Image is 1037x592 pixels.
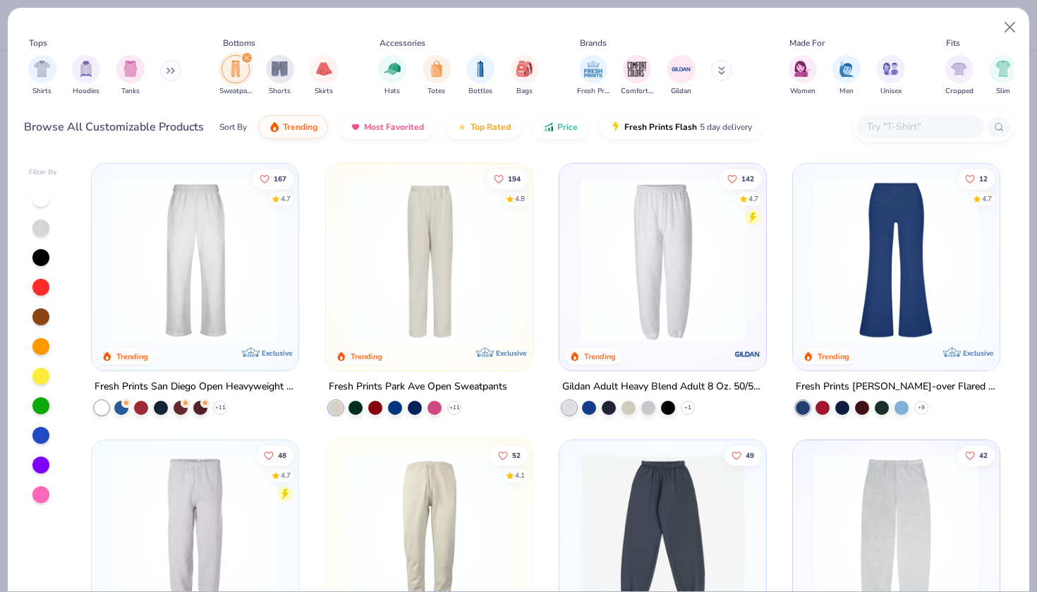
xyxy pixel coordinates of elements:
[945,55,974,97] button: filter button
[667,55,696,97] button: filter button
[423,55,451,97] button: filter button
[378,55,406,97] button: filter button
[577,55,610,97] div: filter for Fresh Prints
[281,471,291,481] div: 4.7
[790,86,815,97] span: Women
[700,119,752,135] span: 5 day delivery
[116,55,145,97] button: filter button
[339,115,435,139] button: Most Favorited
[746,452,754,459] span: 49
[621,55,653,97] div: filter for Comfort Colors
[449,404,459,412] span: + 11
[996,86,1010,97] span: Slim
[989,55,1017,97] div: filter for Slim
[272,61,288,77] img: Shorts Image
[310,55,338,97] div: filter for Skirts
[384,61,401,77] img: Hats Image
[577,86,610,97] span: Fresh Prints
[997,14,1024,41] button: Close
[446,115,521,139] button: Top Rated
[951,61,967,77] img: Cropped Image
[734,340,762,368] img: Gildan logo
[577,55,610,97] button: filter button
[228,61,243,77] img: Sweatpants Image
[219,86,252,97] span: Sweatpants
[253,169,293,188] button: Like
[32,86,51,97] span: Shirts
[583,59,604,80] img: Fresh Prints Image
[269,86,291,97] span: Shorts
[516,61,532,77] img: Bags Image
[378,55,406,97] div: filter for Hats
[626,59,648,80] img: Comfort Colors Image
[877,55,905,97] div: filter for Unisex
[667,55,696,97] div: filter for Gildan
[106,178,284,342] img: df5250ff-6f61-4206-a12c-24931b20f13c
[533,115,588,139] button: Price
[34,61,50,77] img: Shirts Image
[266,55,294,97] div: filter for Shorts
[796,378,997,396] div: Fresh Prints [PERSON_NAME]-over Flared Pants
[514,471,524,481] div: 4.1
[671,59,692,80] img: Gildan Image
[269,121,280,133] img: trending.gif
[72,55,100,97] div: filter for Hoodies
[574,178,752,342] img: 13b9c606-79b1-4059-b439-68fabb1693f9
[918,404,925,412] span: + 9
[29,167,57,178] div: Filter By
[877,55,905,97] button: filter button
[741,175,754,182] span: 142
[496,349,526,358] span: Exclusive
[471,121,511,133] span: Top Rated
[278,452,286,459] span: 48
[72,55,100,97] button: filter button
[456,121,468,133] img: TopRated.gif
[384,86,400,97] span: Hats
[266,55,294,97] button: filter button
[223,37,255,49] div: Bottoms
[315,86,333,97] span: Skirts
[945,55,974,97] div: filter for Cropped
[511,452,520,459] span: 52
[684,404,691,412] span: + 1
[473,61,488,77] img: Bottles Image
[28,55,56,97] div: filter for Shirts
[832,55,861,97] button: filter button
[963,349,993,358] span: Exclusive
[486,169,527,188] button: Like
[995,61,1011,77] img: Slim Image
[789,37,825,49] div: Made For
[945,86,974,97] span: Cropped
[350,121,361,133] img: most_fav.gif
[116,55,145,97] div: filter for Tanks
[832,55,861,97] div: filter for Men
[511,55,539,97] div: filter for Bags
[262,349,293,358] span: Exclusive
[624,121,697,133] span: Fresh Prints Flash
[78,61,94,77] img: Hoodies Image
[24,119,204,135] div: Browse All Customizable Products
[989,55,1017,97] button: filter button
[516,86,533,97] span: Bags
[671,86,691,97] span: Gildan
[580,37,607,49] div: Brands
[490,446,527,466] button: Like
[794,61,811,77] img: Women Image
[73,86,99,97] span: Hoodies
[257,446,293,466] button: Like
[610,121,621,133] img: flash.gif
[219,55,252,97] button: filter button
[557,121,578,133] span: Price
[380,37,425,49] div: Accessories
[468,86,492,97] span: Bottles
[28,55,56,97] button: filter button
[562,378,763,396] div: Gildan Adult Heavy Blend Adult 8 Oz. 50/50 Sweatpants
[219,55,252,97] div: filter for Sweatpants
[507,175,520,182] span: 194
[429,61,444,77] img: Totes Image
[219,121,247,133] div: Sort By
[121,86,140,97] span: Tanks
[958,169,995,188] button: Like
[29,37,47,49] div: Tops
[95,378,296,396] div: Fresh Prints San Diego Open Heavyweight Sweatpants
